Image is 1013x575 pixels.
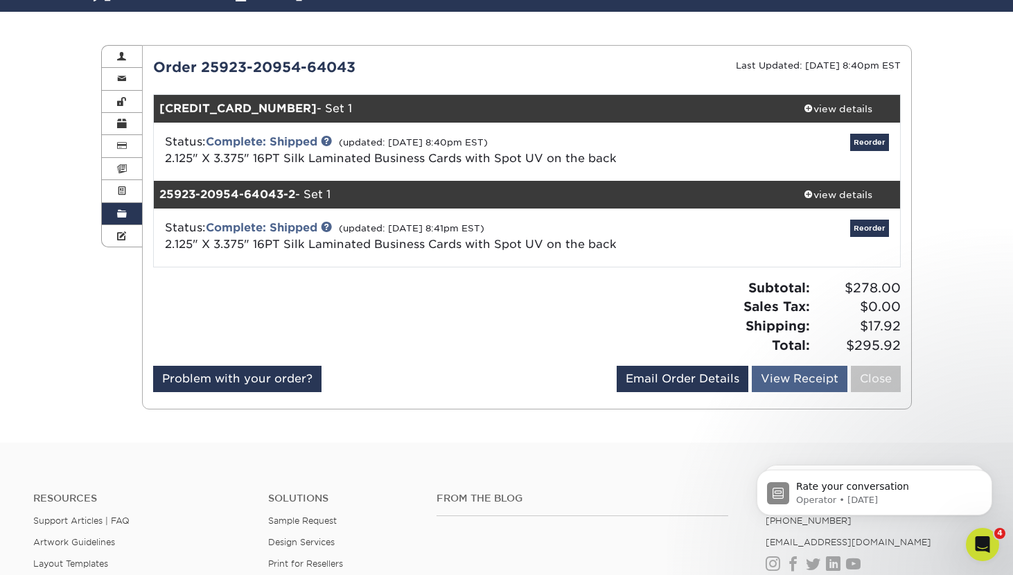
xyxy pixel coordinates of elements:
strong: Sales Tax: [743,299,810,314]
small: (updated: [DATE] 8:41pm EST) [339,223,484,233]
a: Problem with your order? [153,366,321,392]
span: $295.92 [814,336,901,355]
strong: 25923-20954-64043-2 [159,188,295,201]
a: 2.125" X 3.375" 16PT Silk Laminated Business Cards with Spot UV on the back [165,238,617,251]
strong: Shipping: [746,318,810,333]
span: 4 [994,528,1005,539]
iframe: Intercom notifications message [736,441,1013,538]
a: Complete: Shipped [206,221,317,234]
div: Order 25923-20954-64043 [143,57,527,78]
h4: From the Blog [437,493,728,504]
div: - Set 1 [154,95,776,123]
a: Print for Resellers [268,558,343,569]
a: Support Articles | FAQ [33,515,130,526]
div: Status: [155,220,651,253]
div: view details [775,102,900,116]
div: Status: [155,134,651,167]
div: view details [775,188,900,202]
a: View Receipt [752,366,847,392]
small: (updated: [DATE] 8:40pm EST) [339,137,488,148]
a: view details [775,95,900,123]
a: Complete: Shipped [206,135,317,148]
a: 2.125" X 3.375" 16PT Silk Laminated Business Cards with Spot UV on the back [165,152,617,165]
a: [EMAIL_ADDRESS][DOMAIN_NAME] [766,537,931,547]
span: $278.00 [814,278,901,298]
a: Reorder [850,220,889,237]
a: Design Services [268,537,335,547]
h4: Solutions [268,493,415,504]
span: $17.92 [814,317,901,336]
a: Reorder [850,134,889,151]
div: - Set 1 [154,181,776,209]
small: Last Updated: [DATE] 8:40pm EST [736,60,901,71]
a: Email Order Details [617,366,748,392]
a: view details [775,181,900,209]
a: Close [851,366,901,392]
a: Sample Request [268,515,337,526]
span: $0.00 [814,297,901,317]
strong: Total: [772,337,810,353]
iframe: Intercom live chat [966,528,999,561]
strong: Subtotal: [748,280,810,295]
strong: [CREDIT_CARD_NUMBER] [159,102,317,115]
h4: Resources [33,493,247,504]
